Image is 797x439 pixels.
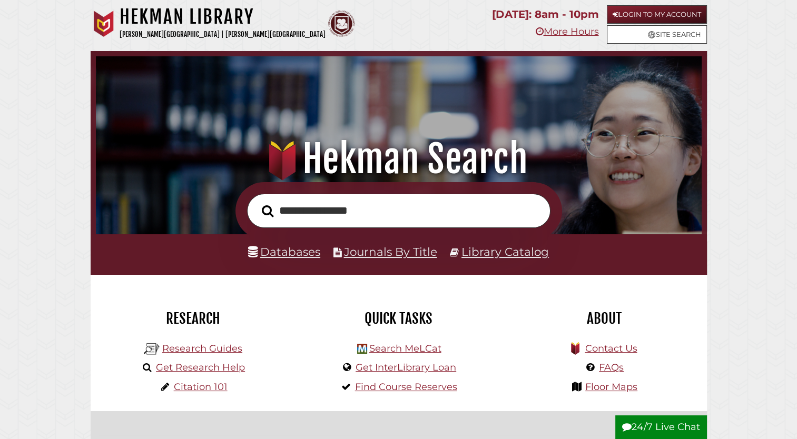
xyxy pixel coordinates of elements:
[607,5,707,24] a: Login to My Account
[156,362,245,373] a: Get Research Help
[607,25,707,44] a: Site Search
[257,202,279,221] button: Search
[585,381,637,393] a: Floor Maps
[174,381,228,393] a: Citation 101
[509,310,699,327] h2: About
[355,381,457,393] a: Find Course Reserves
[369,343,441,354] a: Search MeLCat
[599,362,624,373] a: FAQs
[328,11,355,37] img: Calvin Theological Seminary
[585,343,637,354] a: Contact Us
[120,28,326,41] p: [PERSON_NAME][GEOGRAPHIC_DATA] | [PERSON_NAME][GEOGRAPHIC_DATA]
[99,310,288,327] h2: Research
[262,204,273,217] i: Search
[344,245,437,258] a: Journals By Title
[248,245,320,258] a: Databases
[107,136,690,182] h1: Hekman Search
[304,310,494,327] h2: Quick Tasks
[91,11,117,37] img: Calvin University
[144,341,160,357] img: Hekman Library Logo
[356,362,456,373] a: Get InterLibrary Loan
[535,26,598,37] a: More Hours
[461,245,549,258] a: Library Catalog
[492,5,598,24] p: [DATE]: 8am - 10pm
[357,344,367,354] img: Hekman Library Logo
[120,5,326,28] h1: Hekman Library
[162,343,242,354] a: Research Guides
